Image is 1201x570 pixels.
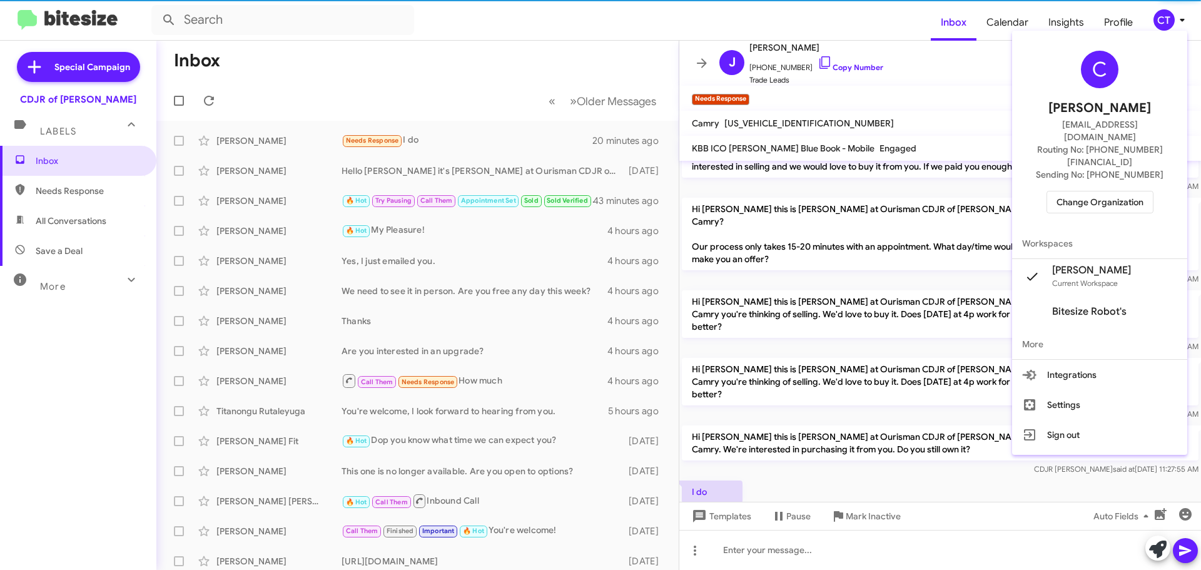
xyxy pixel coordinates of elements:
[1027,118,1172,143] span: [EMAIL_ADDRESS][DOMAIN_NAME]
[1052,278,1118,288] span: Current Workspace
[1048,98,1151,118] span: [PERSON_NAME]
[1012,329,1187,359] span: More
[1052,264,1131,277] span: [PERSON_NAME]
[1012,390,1187,420] button: Settings
[1012,420,1187,450] button: Sign out
[1057,191,1143,213] span: Change Organization
[1052,305,1127,318] span: Bitesize Robot's
[1012,360,1187,390] button: Integrations
[1046,191,1153,213] button: Change Organization
[1036,168,1163,181] span: Sending No: [PHONE_NUMBER]
[1027,143,1172,168] span: Routing No: [PHONE_NUMBER][FINANCIAL_ID]
[1081,51,1118,88] div: C
[1012,228,1187,258] span: Workspaces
